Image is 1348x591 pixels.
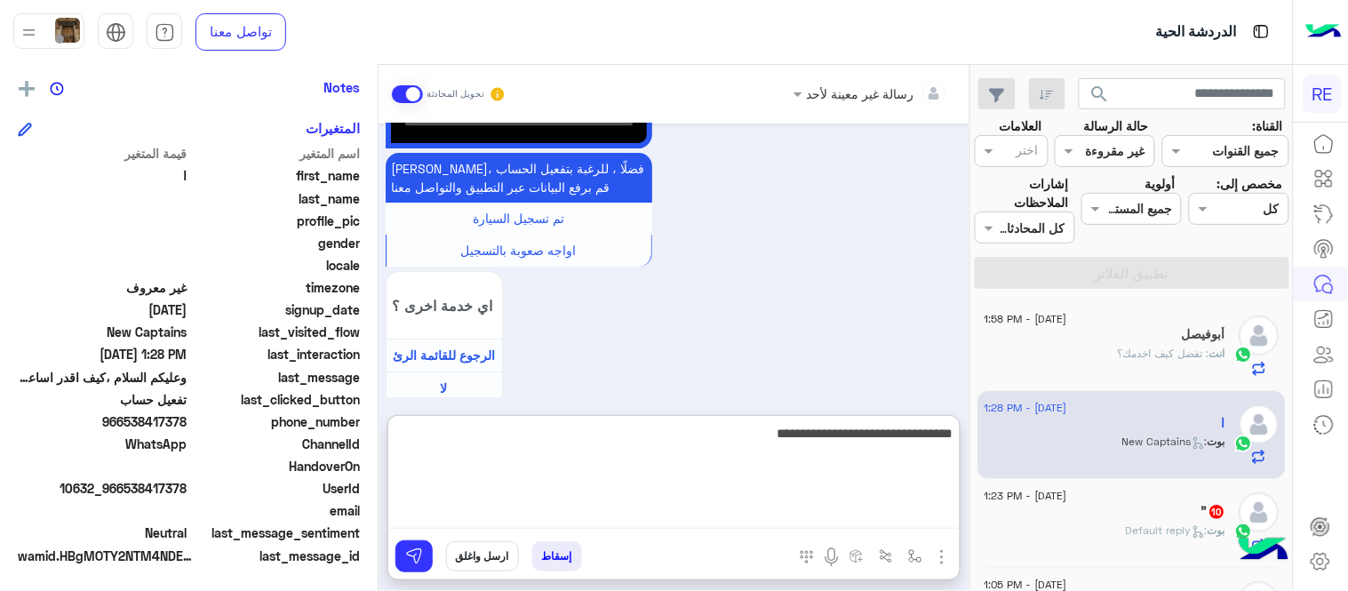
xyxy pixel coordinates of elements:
[191,300,361,319] span: signup_date
[18,323,187,341] span: New Captains
[849,549,864,563] img: create order
[1235,435,1253,452] img: WhatsApp
[18,435,187,453] span: 2
[1089,84,1111,105] span: search
[985,311,1067,327] span: [DATE] - 1:58 PM
[191,390,361,409] span: last_clicked_button
[879,549,893,563] img: Trigger scenario
[18,256,187,275] span: null
[191,368,361,387] span: last_message
[1202,504,1226,519] h5: "
[1119,347,1210,360] span: تفضل كيف اخدمك؟
[18,501,187,520] span: null
[191,501,361,520] span: email
[18,345,187,363] span: 2025-09-13T10:28:44.605Z
[1306,13,1342,51] img: Logo
[1017,140,1041,164] div: اختر
[427,87,485,101] small: تحويل المحادثة
[985,400,1067,416] span: [DATE] - 1:28 PM
[1250,20,1272,43] img: tab
[18,278,187,297] span: غير معروف
[901,541,930,571] button: select flow
[1232,520,1295,582] img: hulul-logo.png
[908,549,922,563] img: select flow
[191,479,361,498] span: UserId
[1252,116,1282,135] label: القناة:
[975,257,1289,289] button: تطبيق الفلاتر
[55,18,80,43] img: userImage
[393,297,496,314] span: اي خدمة اخرى ؟
[800,550,814,564] img: make a call
[306,120,360,136] h6: المتغيرات
[1208,523,1226,537] span: بوت
[446,541,519,571] button: ارسل واغلق
[1183,327,1226,342] h5: أبوفيصل
[1210,347,1226,360] span: انت
[1216,174,1282,193] label: مخصص إلى:
[1240,404,1280,444] img: defaultAdmin.png
[191,256,361,275] span: locale
[191,212,361,230] span: profile_pic
[191,166,361,185] span: first_name
[191,412,361,431] span: phone_number
[18,523,187,542] span: 0
[393,347,495,363] span: الرجوع للقائمة الرئ
[1156,20,1237,44] p: الدردشة الحية
[1208,435,1226,448] span: بوت
[441,380,448,395] span: لا
[1145,174,1176,193] label: أولوية
[106,22,126,43] img: tab
[532,541,582,571] button: إسقاط
[155,22,175,43] img: tab
[473,211,564,226] span: تم تسجيل السيارة
[1210,505,1224,519] span: 10
[405,547,423,565] img: send message
[191,189,361,208] span: last_name
[18,21,40,44] img: profile
[18,390,187,409] span: تفعيل حساب
[985,488,1067,504] span: [DATE] - 1:23 PM
[821,547,842,568] img: send voice note
[191,345,361,363] span: last_interaction
[1123,435,1208,448] span: : New Captains
[191,457,361,475] span: HandoverOn
[872,541,901,571] button: Trigger scenario
[18,144,187,163] span: قيمة المتغير
[1235,523,1253,540] img: WhatsApp
[195,13,286,51] a: تواصل معنا
[199,547,360,565] span: last_message_id
[18,166,187,185] span: ا
[191,323,361,341] span: last_visited_flow
[999,116,1041,135] label: العلامات
[1235,346,1253,363] img: WhatsApp
[323,79,360,95] h6: Notes
[191,234,361,252] span: gender
[386,153,652,203] p: 13/9/2025, 1:28 PM
[18,412,187,431] span: 966538417378
[842,541,872,571] button: create order
[18,368,187,387] span: وعليكم السلام ،كيف اقدر اساعدك
[191,523,361,542] span: last_message_sentiment
[191,435,361,453] span: ChannelId
[1223,416,1226,431] h5: ا
[1240,492,1280,532] img: defaultAdmin.png
[1240,315,1280,355] img: defaultAdmin.png
[931,547,953,568] img: send attachment
[461,243,577,258] span: اواجه صعوبة بالتسجيل
[1084,116,1149,135] label: حالة الرسالة
[19,81,35,97] img: add
[147,13,182,51] a: tab
[1079,78,1122,116] button: search
[975,174,1069,212] label: إشارات الملاحظات
[1127,523,1208,537] span: : Default reply
[18,547,195,565] span: wamid.HBgMOTY2NTM4NDE3Mzc4FQIAEhgUMkFENDUyQkM1MzNGNTFCREYwRDIA
[18,479,187,498] span: 10632_966538417378
[1304,75,1342,113] div: RE
[18,300,187,319] span: 2025-09-13T10:28:11.254Z
[18,457,187,475] span: null
[191,144,361,163] span: اسم المتغير
[18,234,187,252] span: null
[191,278,361,297] span: timezone
[50,82,64,96] img: notes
